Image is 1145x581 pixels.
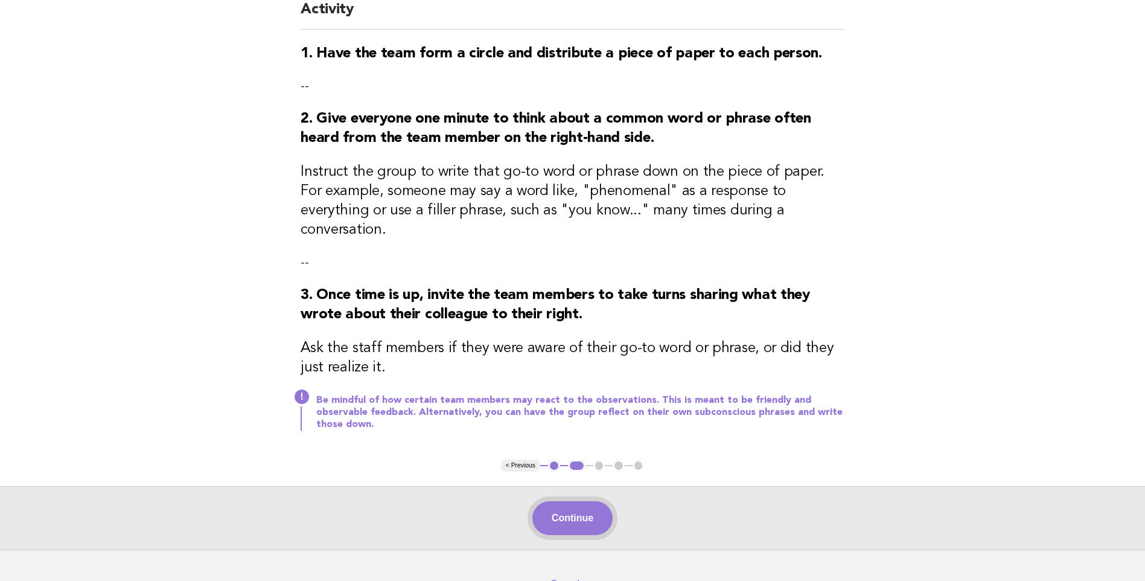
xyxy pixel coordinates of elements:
[532,501,613,535] button: Continue
[568,460,585,472] button: 2
[501,460,540,472] button: < Previous
[548,460,560,472] button: 1
[301,78,844,95] p: --
[301,47,822,61] strong: 1. Have the team form a circle and distribute a piece of paper to each person.
[301,112,811,146] strong: 2. Give everyone one minute to think about a common word or phrase often heard from the team memb...
[301,162,844,240] h3: Instruct the group to write that go-to word or phrase down on the piece of paper. For example, so...
[301,288,810,322] strong: 3. Once time is up, invite the team members to take turns sharing what they wrote about their col...
[301,339,844,377] h3: Ask the staff members if they were aware of their go-to word or phrase, or did they just realize it.
[316,394,844,431] p: Be mindful of how certain team members may react to the observations. This is meant to be friendl...
[301,254,844,271] p: --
